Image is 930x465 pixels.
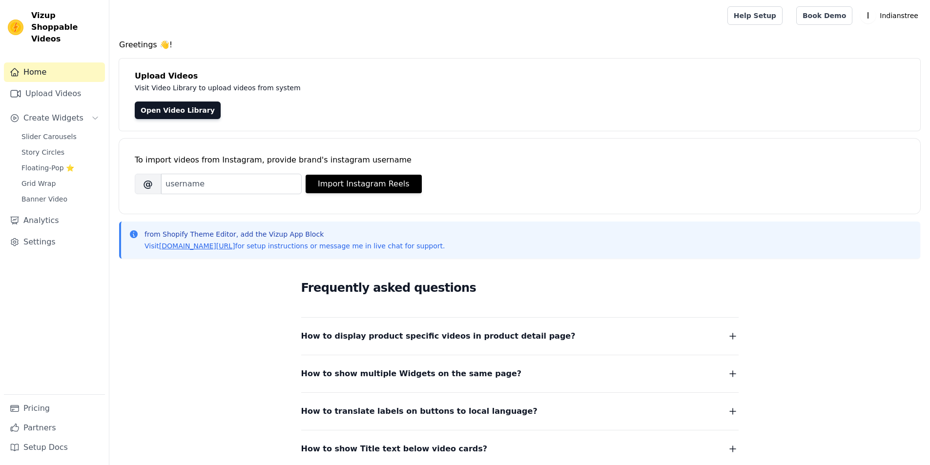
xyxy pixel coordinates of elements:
[4,399,105,418] a: Pricing
[301,367,739,381] button: How to show multiple Widgets on the same page?
[306,175,422,193] button: Import Instagram Reels
[145,241,445,251] p: Visit for setup instructions or message me in live chat for support.
[4,438,105,457] a: Setup Docs
[301,367,522,381] span: How to show multiple Widgets on the same page?
[876,7,922,24] p: Indianstree
[4,62,105,82] a: Home
[16,161,105,175] a: Floating-Pop ⭐
[4,418,105,438] a: Partners
[119,39,920,51] h4: Greetings 👋!
[4,211,105,230] a: Analytics
[21,194,67,204] span: Banner Video
[16,177,105,190] a: Grid Wrap
[4,108,105,128] button: Create Widgets
[860,7,922,24] button: I Indianstree
[16,145,105,159] a: Story Circles
[727,6,783,25] a: Help Setup
[159,242,235,250] a: [DOMAIN_NAME][URL]
[135,101,221,119] a: Open Video Library
[21,147,64,157] span: Story Circles
[21,163,74,173] span: Floating-Pop ⭐
[161,174,302,194] input: username
[135,154,905,166] div: To import videos from Instagram, provide brand's instagram username
[301,329,576,343] span: How to display product specific videos in product detail page?
[21,179,56,188] span: Grid Wrap
[301,404,537,418] span: How to translate labels on buttons to local language?
[4,232,105,252] a: Settings
[301,278,739,298] h2: Frequently asked questions
[16,130,105,143] a: Slider Carousels
[145,229,445,239] p: from Shopify Theme Editor, add the Vizup App Block
[301,329,739,343] button: How to display product specific videos in product detail page?
[23,112,83,124] span: Create Widgets
[8,20,23,35] img: Vizup
[135,70,905,82] h4: Upload Videos
[16,192,105,206] a: Banner Video
[21,132,77,142] span: Slider Carousels
[135,174,161,194] span: @
[4,84,105,103] a: Upload Videos
[796,6,852,25] a: Book Demo
[867,11,869,20] text: I
[31,10,101,45] span: Vizup Shoppable Videos
[135,82,572,94] p: Visit Video Library to upload videos from system
[301,404,739,418] button: How to translate labels on buttons to local language?
[301,442,739,456] button: How to show Title text below video cards?
[301,442,488,456] span: How to show Title text below video cards?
